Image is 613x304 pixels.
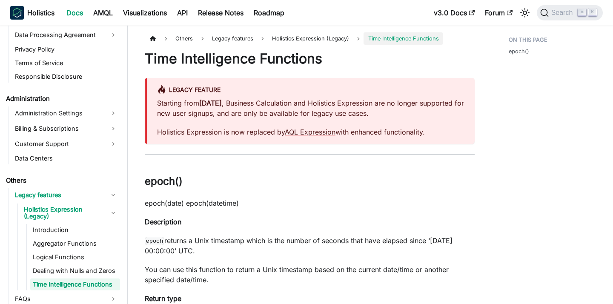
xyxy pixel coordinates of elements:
[549,9,578,17] span: Search
[157,98,464,118] p: Starting from , Business Calculation and Holistics Expression are no longer supported for new use...
[145,235,475,256] p: returns a Unix timestamp which is the number of seconds that have elapsed since ‘[DATE] 00:00:00’...
[429,6,480,20] a: v3.0 Docs
[30,265,120,277] a: Dealing with Nulls and Zeros
[30,224,120,236] a: Introduction
[480,6,518,20] a: Forum
[21,204,120,222] a: Holistics Expression (Legacy)
[145,294,181,303] strong: Return type
[145,50,475,67] h1: Time Intelligence Functions
[30,238,120,250] a: Aggregator Functions
[12,43,120,55] a: Privacy Policy
[172,6,193,20] a: API
[3,175,120,186] a: Others
[509,47,529,55] a: epoch()
[285,128,335,136] a: AQL Expression
[268,32,353,45] span: Holistics Expression (Legacy)
[145,198,475,208] p: epoch(date) epoch(datetime)
[537,5,603,20] button: Search (Command+K)
[578,9,586,16] kbd: ⌘
[10,6,54,20] a: HolisticsHolistics
[588,9,597,16] kbd: K
[10,6,24,20] img: Holistics
[157,127,464,137] p: Holistics Expression is now replaced by with enhanced functionality.
[12,57,120,69] a: Terms of Service
[12,152,120,164] a: Data Centers
[208,32,258,45] span: Legacy features
[12,28,120,42] a: Data Processing Agreement
[12,71,120,83] a: Responsible Disclosure
[145,175,475,191] h2: epoch()
[3,93,120,105] a: Administration
[118,6,172,20] a: Visualizations
[145,264,475,285] p: You can use this function to return a Unix timestamp based on the current date/time or another sp...
[12,106,120,120] a: Administration Settings
[27,8,54,18] b: Holistics
[61,6,88,20] a: Docs
[171,32,197,45] span: Others
[193,6,249,20] a: Release Notes
[88,6,118,20] a: AMQL
[30,278,120,290] a: Time Intelligence Functions
[12,122,120,135] a: Billing & Subscriptions
[145,218,181,226] strong: Description
[30,251,120,263] a: Logical Functions
[199,99,222,107] strong: [DATE]
[145,237,164,245] code: epoch
[157,85,464,96] div: Legacy Feature
[364,32,443,45] span: Time Intelligence Functions
[249,6,289,20] a: Roadmap
[12,188,120,202] a: Legacy features
[145,32,475,45] nav: Breadcrumbs
[518,6,532,20] button: Switch between dark and light mode (currently light mode)
[145,32,161,45] a: Home page
[12,137,120,151] a: Customer Support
